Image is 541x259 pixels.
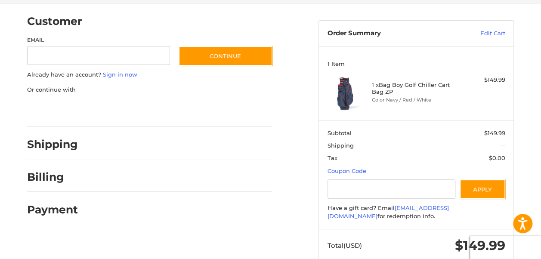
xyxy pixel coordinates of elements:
a: Edit Cart [448,29,505,38]
iframe: PayPal-paypal [25,102,89,118]
iframe: Google Customer Reviews [470,236,541,259]
h2: Payment [27,203,78,216]
a: Sign in now [103,71,137,78]
span: $149.99 [455,237,505,253]
li: Color Navy / Red / White [372,96,459,104]
span: $149.99 [484,129,505,136]
h4: 1 x Bag Boy Golf Chiller Cart Bag ZP [372,81,459,96]
iframe: PayPal-venmo [170,102,235,118]
button: Continue [179,46,272,66]
iframe: PayPal-paylater [97,102,162,118]
span: Subtotal [328,129,352,136]
p: Already have an account? [27,71,272,79]
h2: Shipping [27,138,78,151]
h2: Customer [27,15,82,28]
span: -- [501,142,505,149]
span: Shipping [328,142,354,149]
span: Total (USD) [328,241,362,250]
input: Gift Certificate or Coupon Code [328,179,456,199]
span: $0.00 [489,154,505,161]
button: Apply [460,179,505,199]
span: Tax [328,154,337,161]
h2: Billing [27,170,77,184]
div: $149.99 [461,76,505,84]
h3: Order Summary [328,29,448,38]
p: Or continue with [27,86,272,94]
div: Have a gift card? Email for redemption info. [328,204,505,221]
a: Coupon Code [328,167,366,174]
h3: 1 Item [328,60,505,67]
label: Email [27,36,170,44]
